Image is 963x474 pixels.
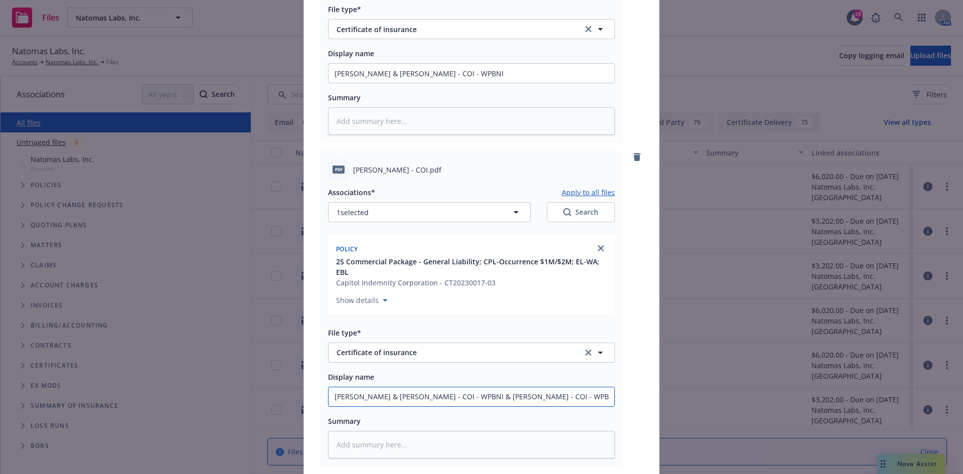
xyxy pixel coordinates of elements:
[353,165,441,175] span: [PERSON_NAME] - COI.pdf
[547,202,615,222] button: SearchSearch
[329,64,614,83] input: Add display name here...
[563,207,598,217] div: Search
[582,347,594,359] a: clear selection
[337,347,569,358] span: Certificate of insurance
[328,93,361,102] span: Summary
[328,328,361,338] span: File type*
[328,19,615,39] button: Certificate of insuranceclear selection
[333,166,345,173] span: pdf
[328,416,361,426] span: Summary
[329,387,614,406] input: Add display name here...
[562,186,615,198] button: Apply to all files
[336,245,358,253] span: Policy
[563,208,571,216] svg: Search
[595,242,607,254] a: close
[328,372,374,382] span: Display name
[631,151,643,163] a: remove
[336,256,609,277] button: 25 Commercial Package - General Liability; CPL-Occurrence $1M/$2M; EL-WA; EBL
[332,294,392,306] button: Show details
[328,202,531,222] button: 1selected
[328,49,374,58] span: Display name
[336,277,609,288] div: Capitol Indemnity Corporation - CT20230017-03
[582,23,594,35] a: clear selection
[328,188,375,197] span: Associations*
[337,24,569,35] span: Certificate of insurance
[328,5,361,14] span: File type*
[337,207,369,218] span: 1 selected
[328,343,615,363] button: Certificate of insuranceclear selection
